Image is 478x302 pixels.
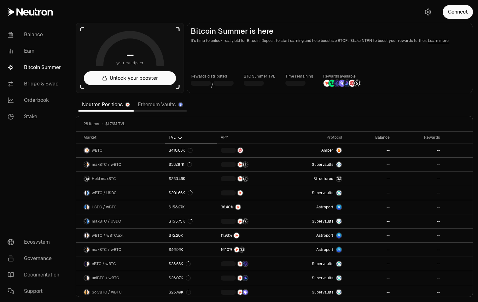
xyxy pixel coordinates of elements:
a: -- [346,143,394,157]
a: NTRN [217,200,283,214]
span: your multiplier [116,60,144,66]
button: NTRNStructured Points [221,218,280,224]
img: Amber [336,148,341,153]
img: wBTC.axl Logo [87,233,89,238]
a: USDC LogowBTC LogoUSDC / wBTC [76,200,165,214]
img: Bedrock Diamonds [243,276,248,281]
a: Documentation [3,267,68,283]
div: $25.49K [169,290,191,295]
img: Structured Points [243,219,248,224]
a: -- [346,200,394,214]
a: -- [393,143,443,157]
span: SolvBTC / wBTC [92,290,122,295]
img: USDC Logo [84,205,86,210]
img: Supervaults [336,162,341,167]
span: USDC / wBTC [92,205,117,210]
img: wBTC Logo [87,261,89,266]
img: uniBTC Logo [84,276,86,281]
a: $201.66K [165,186,217,200]
img: NTRN [238,219,243,224]
span: wBTC / wBTC.axl [92,233,123,238]
a: Astroport [283,243,346,257]
a: SupervaultsSupervaults [283,285,346,299]
img: NTRN [234,247,239,252]
a: SupervaultsSupervaults [283,158,346,171]
a: $25.49K [165,285,217,299]
img: Ethereum Logo [179,103,183,107]
img: NTRN [238,261,243,266]
a: wBTC LogowBTC.axl LogowBTC / wBTC.axl [76,229,165,242]
a: uniBTC LogowBTC LogouniBTC / wBTC [76,271,165,285]
a: -- [346,257,394,271]
img: NTRN [324,80,330,87]
img: Supervaults [336,276,341,281]
a: Bridge & Swap [3,76,68,92]
a: maxBTC LogoHold maxBTC [76,172,165,186]
img: wBTC Logo [84,233,86,238]
a: $233.46K [165,172,217,186]
a: AmberAmber [283,143,346,157]
a: NTRN [217,186,283,200]
img: wBTC Logo [87,290,89,295]
div: Protocol [287,135,342,140]
button: NTRNSolv Points [221,289,280,295]
button: Unlock your booster [84,71,176,85]
p: Rewards available [323,73,361,79]
span: Hold maxBTC [92,176,116,181]
span: wBTC [92,148,102,153]
a: -- [393,172,443,186]
a: $28.63K [165,257,217,271]
div: Market [84,135,161,140]
a: NTRNStructured Points [217,172,283,186]
p: It's time to unlock real yield for Bitcoin. Deposit to start earning and help boostrap BTCFi. Sta... [191,38,469,44]
span: maxBTC / wBTC [92,162,121,167]
a: -- [393,285,443,299]
a: -- [346,214,394,228]
a: Governance [3,250,68,267]
span: Supervaults [312,276,333,281]
img: maxBTC Logo [84,162,86,167]
span: Supervaults [312,290,333,295]
a: Neutron Positions [78,98,134,111]
a: Astroport [283,229,346,242]
a: -- [346,172,394,186]
img: NTRN [238,162,243,167]
p: Time remaining [285,73,313,79]
a: SupervaultsSupervaults [283,186,346,200]
span: eBTC / wBTC [92,261,116,266]
img: wBTC Logo [87,276,89,281]
span: 28 items [84,121,99,126]
button: NTRN [221,204,280,210]
a: -- [393,214,443,228]
img: EtherFi Points [334,80,341,87]
span: Supervaults [312,162,333,167]
a: Orderbook [3,92,68,108]
img: Mars Fragments [349,80,356,87]
a: $337.97K [165,158,217,171]
a: $158.27K [165,200,217,214]
a: Earn [3,43,68,59]
img: NTRN [234,233,239,238]
div: Balance [350,135,390,140]
button: NTRN [221,232,280,239]
a: maxBTC LogowBTC LogomaxBTC / wBTC [76,158,165,171]
a: Support [3,283,68,299]
span: Supervaults [312,261,333,266]
a: Ecosystem [3,234,68,250]
a: NTRNStructured Points [217,243,283,257]
a: wBTC LogowBTC [76,143,165,157]
button: NTRNStructured Points [221,161,280,168]
a: -- [393,229,443,242]
img: Supervaults [336,219,341,224]
a: -- [393,200,443,214]
p: BTC Summer TVL [244,73,275,79]
button: NTRNStructured Points [221,247,280,253]
span: Supervaults [312,219,333,224]
h2: Bitcoin Summer is here [191,27,469,36]
img: Solv Points [243,290,248,295]
div: $46.96K [169,247,183,252]
img: Bedrock Diamonds [344,80,351,87]
img: NTRN [238,190,243,195]
span: Astroport [316,247,333,252]
img: NTRN [238,276,243,281]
